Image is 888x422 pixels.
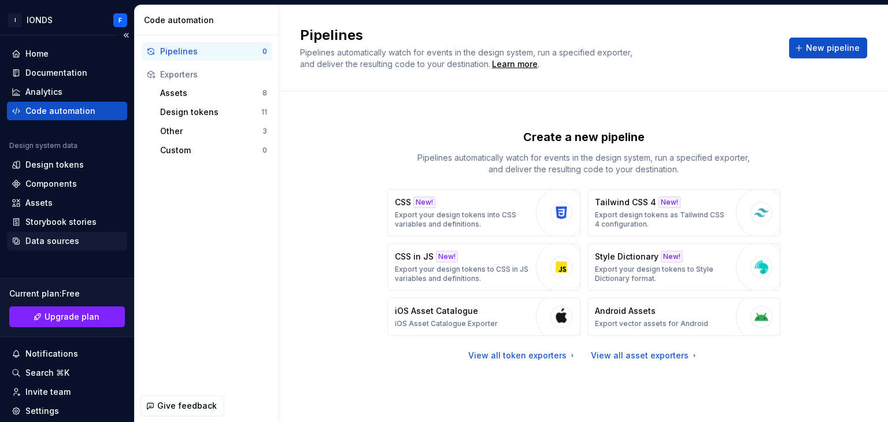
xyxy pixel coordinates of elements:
a: View all token exporters [468,350,577,361]
div: Exporters [160,69,267,80]
a: Components [7,175,127,193]
button: Search ⌘K [7,364,127,382]
button: Android AssetsExport vector assets for Android [587,298,780,336]
p: Export your design tokens into CSS variables and definitions. [395,210,530,229]
div: Current plan : Free [9,288,125,299]
div: 3 [262,127,267,136]
div: Data sources [25,235,79,247]
p: CSS in JS [395,251,434,262]
button: Tailwind CSS 4New!Export design tokens as Tailwind CSS 4 configuration. [587,189,780,236]
div: Custom [160,145,262,156]
div: Code automation [144,14,274,26]
p: Export vector assets for Android [595,319,708,328]
button: Pipelines0 [142,42,272,61]
div: 8 [262,88,267,98]
p: iOS Asset Catalogue [395,305,478,317]
p: Android Assets [595,305,656,317]
a: Code automation [7,102,127,120]
p: Tailwind CSS 4 [595,197,656,208]
a: Assets [7,194,127,212]
span: . [490,60,539,69]
div: Assets [25,197,53,209]
div: Assets [160,87,262,99]
p: iOS Asset Catalogue Exporter [395,319,498,328]
div: New! [658,197,680,208]
p: Export your design tokens to Style Dictionary format. [595,265,730,283]
button: iOS Asset CatalogueiOS Asset Catalogue Exporter [387,298,580,336]
button: Design tokens11 [156,103,272,121]
div: New! [436,251,458,262]
div: Design tokens [25,159,84,171]
div: Documentation [25,67,87,79]
button: Style DictionaryNew!Export your design tokens to Style Dictionary format. [587,243,780,291]
p: Export design tokens as Tailwind CSS 4 configuration. [595,210,730,229]
a: Home [7,45,127,63]
h2: Pipelines [300,26,775,45]
span: New pipeline [806,42,860,54]
a: View all asset exporters [591,350,699,361]
a: Storybook stories [7,213,127,231]
p: Create a new pipeline [523,129,645,145]
div: I [8,13,22,27]
div: Search ⌘K [25,367,69,379]
p: CSS [395,197,411,208]
a: Analytics [7,83,127,101]
div: Home [25,48,49,60]
div: New! [661,251,683,262]
div: Components [25,178,77,190]
p: Export your design tokens to CSS in JS variables and definitions. [395,265,530,283]
div: Code automation [25,105,95,117]
a: Design tokens [7,156,127,174]
div: IONDS [27,14,53,26]
a: Upgrade plan [9,306,125,327]
div: 11 [261,108,267,117]
a: Documentation [7,64,127,82]
button: New pipeline [789,38,867,58]
span: Pipelines automatically watch for events in the design system, run a specified exporter, and deli... [300,47,635,69]
button: Assets8 [156,84,272,102]
button: Other3 [156,122,272,140]
p: Pipelines automatically watch for events in the design system, run a specified exporter, and deli... [410,152,757,175]
div: Analytics [25,86,62,98]
div: Invite team [25,386,71,398]
div: Design tokens [160,106,261,118]
p: Style Dictionary [595,251,658,262]
div: Pipelines [160,46,262,57]
div: Settings [25,405,59,417]
button: CSS in JSNew!Export your design tokens to CSS in JS variables and definitions. [387,243,580,291]
div: New! [413,197,435,208]
a: Settings [7,402,127,420]
div: Notifications [25,348,78,360]
div: 0 [262,47,267,56]
button: Custom0 [156,141,272,160]
div: Design system data [9,141,77,150]
span: Give feedback [157,400,217,412]
div: 0 [262,146,267,155]
a: Learn more [492,58,538,70]
a: Data sources [7,232,127,250]
span: Upgrade plan [45,311,99,323]
button: Notifications [7,345,127,363]
button: CSSNew!Export your design tokens into CSS variables and definitions. [387,189,580,236]
div: F [119,16,122,25]
button: Collapse sidebar [118,27,134,43]
button: IIONDSF [2,8,132,32]
button: Give feedback [140,395,224,416]
a: Invite team [7,383,127,401]
div: Other [160,125,262,137]
div: Storybook stories [25,216,97,228]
